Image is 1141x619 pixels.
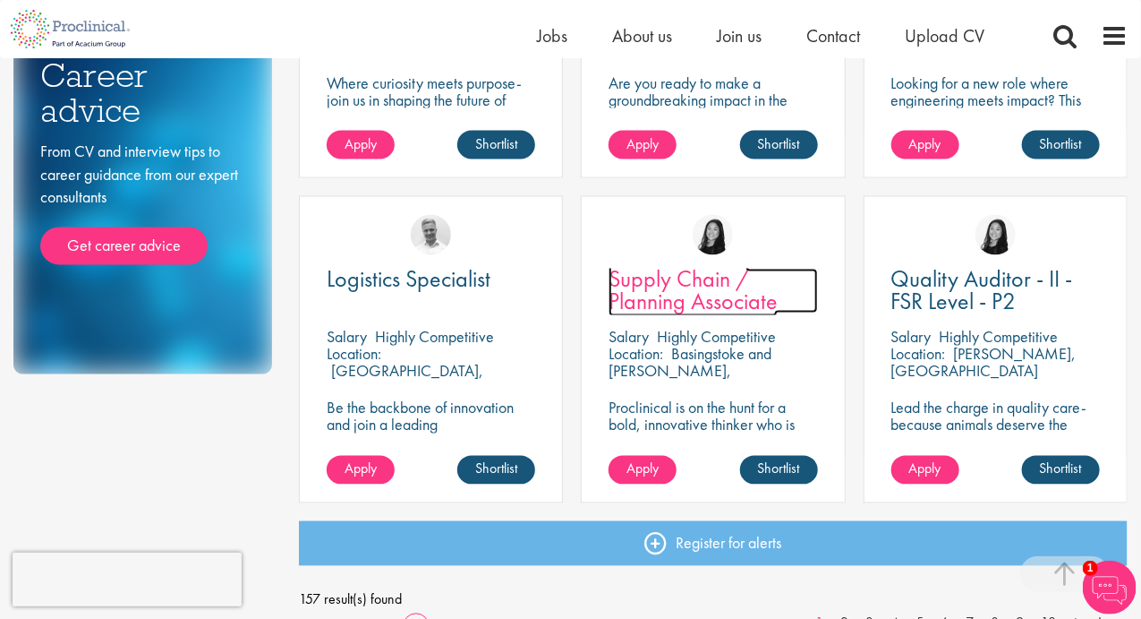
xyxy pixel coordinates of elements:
[327,344,381,365] span: Location:
[909,134,941,153] span: Apply
[740,131,818,159] a: Shortlist
[657,327,776,348] p: Highly Competitive
[327,264,490,295] span: Logistics Specialist
[891,74,1100,142] p: Looking for a new role where engineering meets impact? This CSV Engineer role is calling your name!
[609,344,771,399] p: Basingstoke and [PERSON_NAME], [GEOGRAPHIC_DATA]
[609,456,677,485] a: Apply
[693,215,733,255] img: Numhom Sudsok
[626,460,659,478] span: Apply
[609,269,817,314] a: Supply Chain / Planning Associate
[457,456,535,485] a: Shortlist
[891,456,959,485] a: Apply
[905,24,984,47] a: Upload CV
[1083,561,1137,615] img: Chatbot
[891,344,946,365] span: Location:
[940,327,1059,348] p: Highly Competitive
[375,327,494,348] p: Highly Competitive
[327,74,535,125] p: Where curiosity meets purpose-join us in shaping the future of science.
[13,553,242,606] iframe: reCAPTCHA
[40,141,245,265] div: From CV and interview tips to career guidance from our expert consultants
[609,344,663,365] span: Location:
[327,131,395,159] a: Apply
[717,24,762,47] a: Join us
[891,264,1073,317] span: Quality Auditor - II - FSR Level - P2
[299,521,1128,566] a: Register for alerts
[327,327,367,348] span: Salary
[609,327,649,348] span: Salary
[345,134,377,153] span: Apply
[609,131,677,159] a: Apply
[327,269,535,291] a: Logistics Specialist
[891,327,932,348] span: Salary
[891,269,1100,314] a: Quality Auditor - II - FSR Level - P2
[327,456,395,485] a: Apply
[40,228,208,265] a: Get career advice
[909,460,941,478] span: Apply
[609,74,817,176] p: Are you ready to make a groundbreaking impact in the world of biotechnology? Join a growing compa...
[327,400,535,485] p: Be the backbone of innovation and join a leading pharmaceutical company to help keep life-changin...
[626,134,659,153] span: Apply
[299,587,1128,614] span: 157 result(s) found
[891,400,1100,451] p: Lead the charge in quality care-because animals deserve the best.
[1022,131,1100,159] a: Shortlist
[612,24,672,47] a: About us
[1022,456,1100,485] a: Shortlist
[411,215,451,255] img: Joshua Bye
[891,344,1077,382] p: [PERSON_NAME], [GEOGRAPHIC_DATA]
[327,361,483,399] p: [GEOGRAPHIC_DATA], [GEOGRAPHIC_DATA]
[457,131,535,159] a: Shortlist
[975,215,1016,255] img: Numhom Sudsok
[806,24,860,47] a: Contact
[40,58,245,127] h3: Career advice
[740,456,818,485] a: Shortlist
[537,24,567,47] a: Jobs
[345,460,377,478] span: Apply
[1083,561,1098,576] span: 1
[891,131,959,159] a: Apply
[609,264,778,317] span: Supply Chain / Planning Associate
[609,400,817,485] p: Proclinical is on the hunt for a bold, innovative thinker who is ready to help push the boundarie...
